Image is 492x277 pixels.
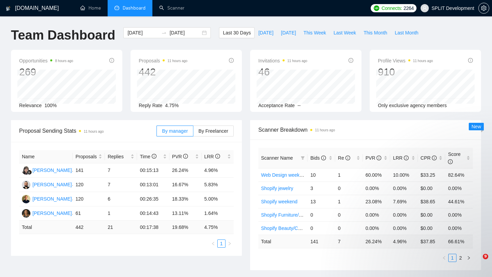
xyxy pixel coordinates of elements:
td: 0.00% [445,208,473,221]
td: 19.68 % [169,221,202,234]
span: Last Week [333,29,356,37]
span: info-circle [348,58,353,63]
span: 9 [483,254,488,259]
td: 7.69% [390,195,418,208]
span: info-circle [468,58,473,63]
span: 100% [44,103,57,108]
td: 00:13:01 [137,178,169,192]
span: Acceptance Rate [258,103,295,108]
button: left [440,254,448,262]
span: New [471,124,481,129]
td: 0 [335,221,363,235]
td: 120 [73,178,105,192]
td: 26.24% [169,163,202,178]
span: Reply Rate [139,103,162,108]
button: This Week [300,27,330,38]
td: 120 [73,192,105,206]
span: Proposals [139,57,188,65]
span: Only exclusive agency members [378,103,447,108]
span: Bids [310,155,326,161]
span: filter [301,156,305,160]
img: logo [6,3,11,14]
time: 11 hours ago [84,130,104,133]
button: [DATE] [255,27,277,38]
td: 10 [307,168,335,181]
td: 00:17:38 [137,221,169,234]
td: 00:14:43 [137,206,169,221]
td: 141 [73,163,105,178]
td: 61 [73,206,105,221]
span: Connects: [382,4,402,12]
span: CPR [421,155,437,161]
td: 7 [105,163,137,178]
button: left [209,239,217,248]
td: 13 [307,195,335,208]
td: 0.00% [363,208,391,221]
div: 46 [258,65,307,78]
td: $0.00 [418,208,446,221]
a: homeHome [80,5,101,11]
td: 0 [307,221,335,235]
span: right [228,242,232,246]
td: 1 [335,168,363,181]
td: $33.25 [418,168,446,181]
a: setting [478,5,489,11]
td: 21 [105,221,137,234]
span: dashboard [114,5,119,10]
a: BC[PERSON_NAME] [22,181,72,187]
div: [PERSON_NAME] [32,181,72,188]
li: Previous Page [209,239,217,248]
span: PVR [366,155,382,161]
span: LRR [393,155,409,161]
span: This Week [303,29,326,37]
a: 1 [218,240,225,247]
td: 18.33% [169,192,202,206]
td: 141 [307,235,335,248]
td: 60.00% [363,168,391,181]
span: Relevance [19,103,42,108]
span: info-circle [229,58,234,63]
td: 5.00% [202,192,234,206]
time: 11 hours ago [167,59,187,63]
span: LRR [204,154,220,159]
span: info-circle [109,58,114,63]
time: 8 hours ago [55,59,73,63]
a: searchScanner [159,5,184,11]
span: info-circle [152,154,156,159]
span: 4.75% [165,103,179,108]
td: 0.00% [445,181,473,195]
td: 3 [307,181,335,195]
span: info-circle [321,156,326,160]
li: Next Page [225,239,234,248]
td: 00:15:13 [137,163,169,178]
div: 910 [378,65,433,78]
button: Last Week [330,27,360,38]
td: 0.00% [390,181,418,195]
td: 4.96% [202,163,234,178]
input: Start date [127,29,159,37]
a: Shopify Furniture/Home decore [261,212,328,218]
span: PVR [172,154,188,159]
td: 44.61% [445,195,473,208]
a: NK[PERSON_NAME] [22,210,72,216]
td: 1.64% [202,206,234,221]
span: Scanner Name [261,155,293,161]
td: 0 [335,181,363,195]
td: 4.75 % [202,221,234,234]
td: 7 [105,178,137,192]
img: BC [22,180,30,189]
span: By manager [162,128,188,134]
span: Dashboard [123,5,146,11]
span: [DATE] [258,29,273,37]
button: This Month [360,27,391,38]
span: swap-right [161,30,167,35]
span: 2264 [404,4,414,12]
span: [DATE] [281,29,296,37]
td: 1 [335,195,363,208]
span: Profile Views [378,57,433,65]
td: 6 [105,192,137,206]
h1: Team Dashboard [11,27,115,43]
span: to [161,30,167,35]
td: $0.00 [418,181,446,195]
